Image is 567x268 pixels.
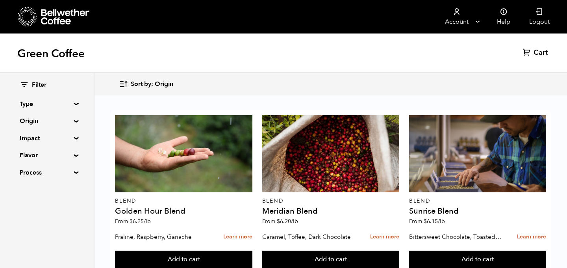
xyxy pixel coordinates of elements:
span: From [115,218,151,225]
summary: Process [20,168,74,177]
summary: Flavor [20,151,74,160]
bdi: 6.15 [424,218,445,225]
span: $ [130,218,133,225]
span: Cart [534,48,548,58]
span: From [262,218,298,225]
p: Blend [115,198,252,204]
span: /lb [438,218,445,225]
p: Blend [409,198,546,204]
h4: Sunrise Blend [409,207,546,215]
span: /lb [291,218,298,225]
h4: Meridian Blend [262,207,399,215]
summary: Impact [20,134,74,143]
a: Learn more [370,229,399,246]
a: Learn more [517,229,546,246]
span: $ [277,218,280,225]
summary: Type [20,99,74,109]
summary: Origin [20,116,74,126]
p: Praline, Raspberry, Ganache [115,231,208,243]
p: Blend [262,198,399,204]
a: Cart [523,48,550,58]
bdi: 6.20 [277,218,298,225]
a: Learn more [223,229,252,246]
span: From [409,218,445,225]
p: Caramel, Toffee, Dark Chocolate [262,231,356,243]
span: /lb [144,218,151,225]
button: Sort by: Origin [119,75,173,93]
bdi: 6.25 [130,218,151,225]
p: Bittersweet Chocolate, Toasted Marshmallow, Candied Orange, Praline [409,231,502,243]
span: Filter [32,81,46,89]
span: Sort by: Origin [131,80,173,89]
span: $ [424,218,427,225]
h4: Golden Hour Blend [115,207,252,215]
h1: Green Coffee [17,47,85,61]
